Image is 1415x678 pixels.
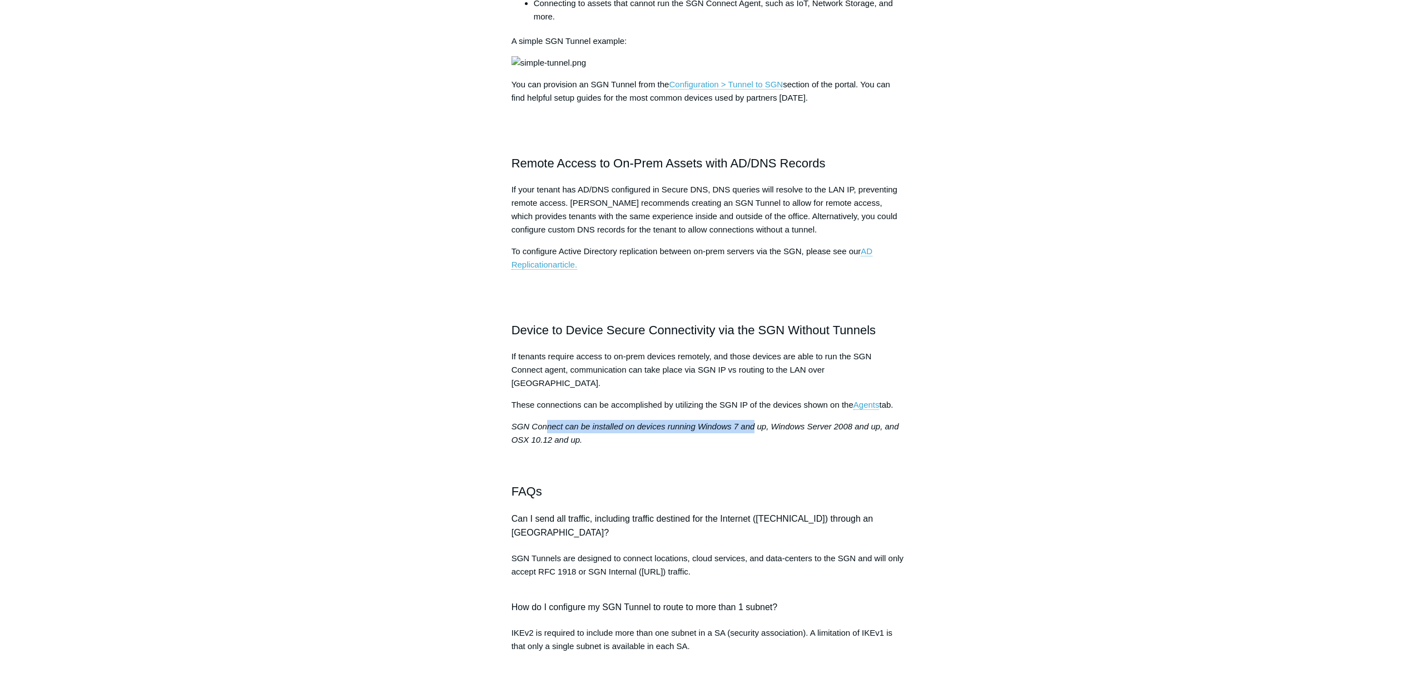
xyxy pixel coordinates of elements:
[512,156,826,170] span: Remote Access to On-Prem Assets with AD/DNS Records
[512,323,876,337] span: Device to Device Secure Connectivity via the SGN Without Tunnels
[512,400,853,409] span: These connections can be accomplished by utilizing the SGN IP of the devices shown on the
[512,422,899,444] span: SGN Connect can be installed on devices running Windows 7 and up, Windows Server 2008 and up, and...
[512,514,873,538] span: Can I send all traffic, including traffic destined for the Internet ([TECHNICAL_ID]) through an [...
[512,80,890,102] span: section of the portal. You can find helpful setup guides for the most common devices used by part...
[879,400,893,409] span: tab.
[512,352,872,388] span: If tenants require access to on-prem devices remotely, and those devices are able to run the SGN ...
[512,602,777,612] span: How do I configure my SGN Tunnel to route to more than 1 subnet?
[853,400,880,410] a: Agents
[512,80,669,89] span: You can provision an SGN Tunnel from the
[512,553,903,576] span: SGN Tunnels are designed to connect locations, cloud services, and data-centers to the SGN and wi...
[512,36,627,46] span: A simple SGN Tunnel example:
[512,56,586,70] img: simple-tunnel.png
[512,246,861,256] span: To configure Active Directory replication between on-prem servers via the SGN, please see our
[512,628,892,651] span: IKEv2 is required to include more than one subnet in a SA (security association). A limitation of...
[553,260,577,269] span: article.
[512,185,897,234] span: If your tenant has AD/DNS configured in Secure DNS, DNS queries will resolve to the LAN IP, preve...
[512,484,542,498] span: FAQs
[669,80,783,90] a: Configuration > Tunnel to SGN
